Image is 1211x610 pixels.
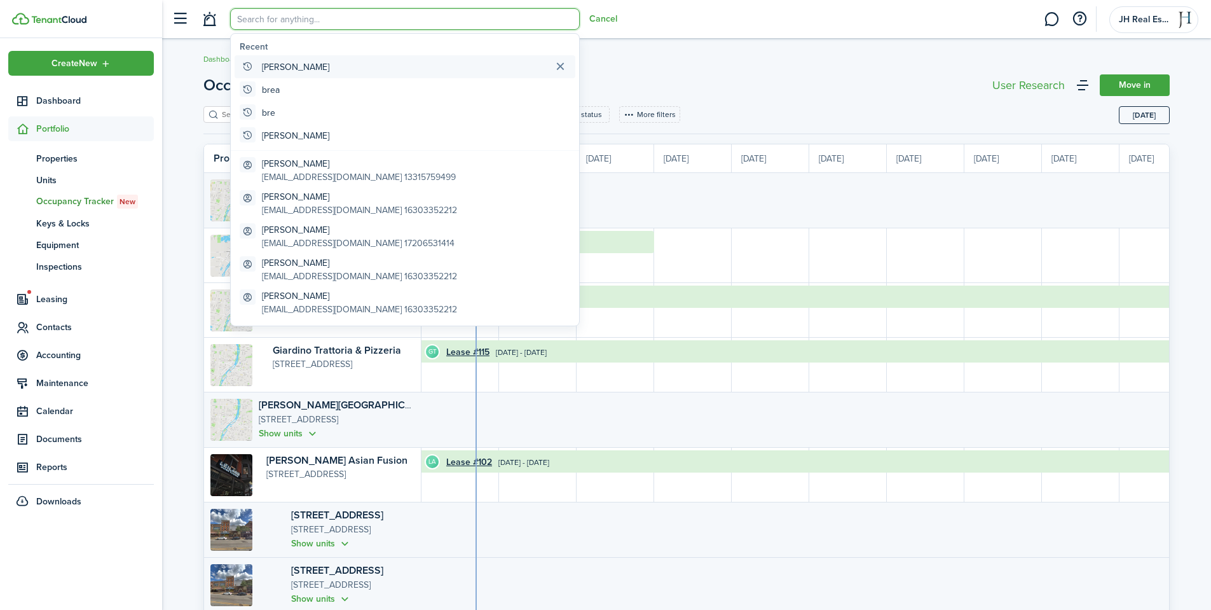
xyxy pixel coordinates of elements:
[291,523,416,537] p: [STREET_ADDRESS]
[210,235,252,277] img: Property avatar
[36,349,154,362] span: Accounting
[259,413,415,427] p: [STREET_ADDRESS]
[262,60,329,74] global-search-item-title: [PERSON_NAME]
[8,169,154,191] a: Units
[210,564,252,606] img: Property avatar
[262,270,457,283] global-search-item-description: [EMAIL_ADDRESS][DOMAIN_NAME] 16303352212
[262,237,455,250] global-search-item-description: [EMAIL_ADDRESS][DOMAIN_NAME] 17206531414
[1042,144,1119,172] div: [DATE]
[214,151,289,166] timeline-board-header-title: Property & Units
[8,256,154,277] a: Inspections
[36,461,154,474] span: Reports
[36,122,154,135] span: Portfolio
[989,76,1068,94] button: User Research
[235,124,575,147] global-search-item: [PERSON_NAME]
[36,495,81,508] span: Downloads
[654,144,732,172] div: [DATE]
[291,508,383,522] a: [STREET_ADDRESS]
[203,74,338,97] span: Occupancy Tracker
[210,344,252,386] img: Property avatar
[426,455,439,468] avatar-text: LA
[262,157,456,170] global-search-item-title: [PERSON_NAME]
[559,109,602,120] filter-tag-label: Lease status
[619,106,680,123] button: More filters
[262,83,280,97] global-search-item-title: brea
[210,509,252,551] img: Property avatar
[262,289,457,303] global-search-item-title: [PERSON_NAME]
[262,303,457,316] global-search-item-description: [EMAIL_ADDRESS][DOMAIN_NAME] 16303352212
[36,377,154,390] span: Maintenance
[8,191,154,212] a: Occupancy TrackerNew
[203,53,240,65] a: Dashboard
[51,59,97,68] span: Create New
[203,74,357,97] button: Open menu
[12,13,29,25] img: TenantCloud
[36,433,154,446] span: Documents
[551,59,570,74] button: Clear search
[273,357,415,371] p: [STREET_ADDRESS]
[1039,3,1064,36] a: Messaging
[262,190,457,204] global-search-item-title: [PERSON_NAME]
[197,3,221,36] a: Notifications
[1069,8,1090,30] button: Open resource center
[1119,15,1170,24] span: JH Real Estate Partners, LLC
[1175,10,1195,30] img: JH Real Estate Partners, LLC
[36,174,154,187] span: Units
[259,398,438,412] a: [PERSON_NAME][GEOGRAPHIC_DATA]
[235,78,575,101] global-search-item: brea
[36,195,154,209] span: Occupancy Tracker
[446,455,492,469] a: Lease #102
[291,592,352,606] button: Show units
[240,40,575,53] global-search-list-title: Recent
[36,293,154,306] span: Leasing
[31,16,86,24] img: TenantCloud
[36,260,154,274] span: Inspections
[8,212,154,234] a: Keys & Locks
[262,256,457,270] global-search-item-title: [PERSON_NAME]
[496,347,547,358] time: [DATE] - [DATE]
[266,453,407,468] a: [PERSON_NAME] Asian Fusion
[8,455,154,480] a: Reports
[36,239,154,252] span: Equipment
[266,468,415,481] p: [STREET_ADDRESS]
[120,196,135,207] span: New
[36,94,154,107] span: Dashboard
[8,51,154,76] button: Open menu
[210,454,252,496] img: Property avatar
[273,343,401,357] a: Giardino Trattoria & Pizzeria
[1119,106,1170,124] button: Today
[291,563,383,578] a: [STREET_ADDRESS]
[291,578,416,592] p: [STREET_ADDRESS]
[498,457,549,468] time: [DATE] - [DATE]
[577,144,654,172] div: [DATE]
[291,536,352,551] button: Show units
[210,289,252,331] img: Property avatar
[589,14,617,24] button: Cancel
[1100,74,1170,96] a: Move in
[887,144,964,172] div: [DATE]
[262,204,457,217] global-search-item-description: [EMAIL_ADDRESS][DOMAIN_NAME] 16303352212
[262,223,455,237] global-search-item-title: [PERSON_NAME]
[8,234,154,256] a: Equipment
[36,152,154,165] span: Properties
[235,55,575,78] global-search-item: [PERSON_NAME]
[446,345,489,359] a: Lease #115
[210,399,252,441] img: Property avatar
[426,345,439,358] avatar-text: GT
[235,101,575,124] global-search-item: bre
[230,8,580,30] input: Search for anything...
[36,321,154,334] span: Contacts
[262,106,275,120] global-search-item-title: bre
[36,405,154,418] span: Calendar
[259,426,319,441] button: Show units
[8,148,154,169] a: Properties
[168,7,192,31] button: Open sidebar
[8,88,154,113] a: Dashboard
[1119,144,1197,172] div: [DATE]
[992,80,1065,91] div: User Research
[809,144,887,172] div: [DATE]
[36,217,154,230] span: Keys & Locks
[203,74,357,97] button: Occupancy Tracker
[964,144,1042,172] div: [DATE]
[732,144,809,172] div: [DATE]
